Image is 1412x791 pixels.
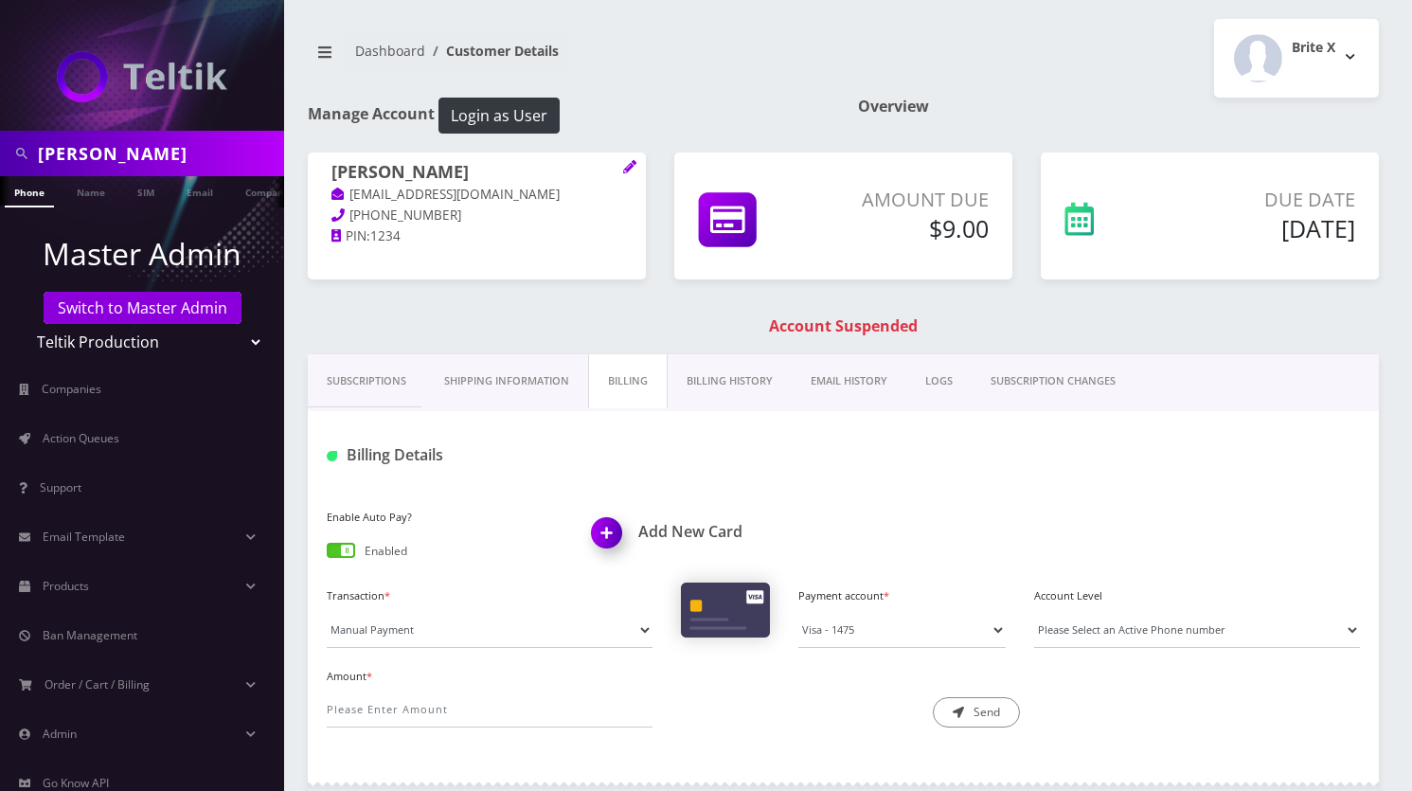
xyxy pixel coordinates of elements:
a: [EMAIL_ADDRESS][DOMAIN_NAME] [331,186,560,205]
button: Login as User [438,98,560,134]
li: Customer Details [425,41,559,61]
a: Billing History [668,354,792,408]
span: Companies [42,381,101,397]
a: Add New CardAdd New Card [592,523,829,541]
input: Please Enter Amount [327,692,652,728]
img: Cards [681,583,770,638]
nav: breadcrumb [308,31,830,85]
span: Email Template [43,529,125,545]
h2: Brite X [1292,40,1335,56]
span: Action Queues [43,430,119,446]
span: Ban Management [43,627,137,643]
p: Due Date [1171,186,1355,214]
span: Support [40,479,81,495]
a: Name [67,176,115,206]
span: Go Know API [43,775,109,791]
a: EMAIL HISTORY [792,354,906,408]
a: Dashboard [355,42,425,60]
label: Amount [327,669,652,685]
h1: Add New Card [592,523,829,541]
p: Amount Due [831,186,989,214]
img: Teltik Production [57,51,227,102]
span: 1234 [370,227,401,244]
input: Search in Company [38,135,279,171]
span: Admin [43,726,77,742]
a: SUBSCRIPTION CHANGES [972,354,1135,408]
h5: $9.00 [831,214,989,243]
h1: Overview [858,98,1380,116]
a: Billing [588,354,668,408]
label: Enable Auto Pay? [327,510,563,526]
label: Payment account [798,588,1006,604]
a: PIN: [331,227,370,246]
img: Add New Card [582,512,638,567]
a: SIM [128,176,164,206]
h1: Billing Details [327,446,652,464]
button: Send [933,697,1020,728]
label: Account Level [1034,588,1360,604]
span: Order / Cart / Billing [45,676,150,692]
h1: [PERSON_NAME] [331,162,622,185]
button: Brite X [1214,19,1379,98]
span: Products [43,578,89,594]
a: Company [236,176,299,206]
a: Subscriptions [308,354,425,408]
a: Shipping Information [425,354,588,408]
a: LOGS [906,354,972,408]
label: Transaction [327,588,652,604]
a: Phone [5,176,54,207]
img: Billing Details [327,451,337,461]
h1: Account Suspended [313,317,1374,335]
h5: [DATE] [1171,214,1355,243]
span: [PHONE_NUMBER] [349,207,461,224]
p: Enabled [365,543,407,560]
a: Switch to Master Admin [44,292,241,324]
a: Login as User [435,103,560,124]
h1: Manage Account [308,98,830,134]
a: Email [177,176,223,206]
